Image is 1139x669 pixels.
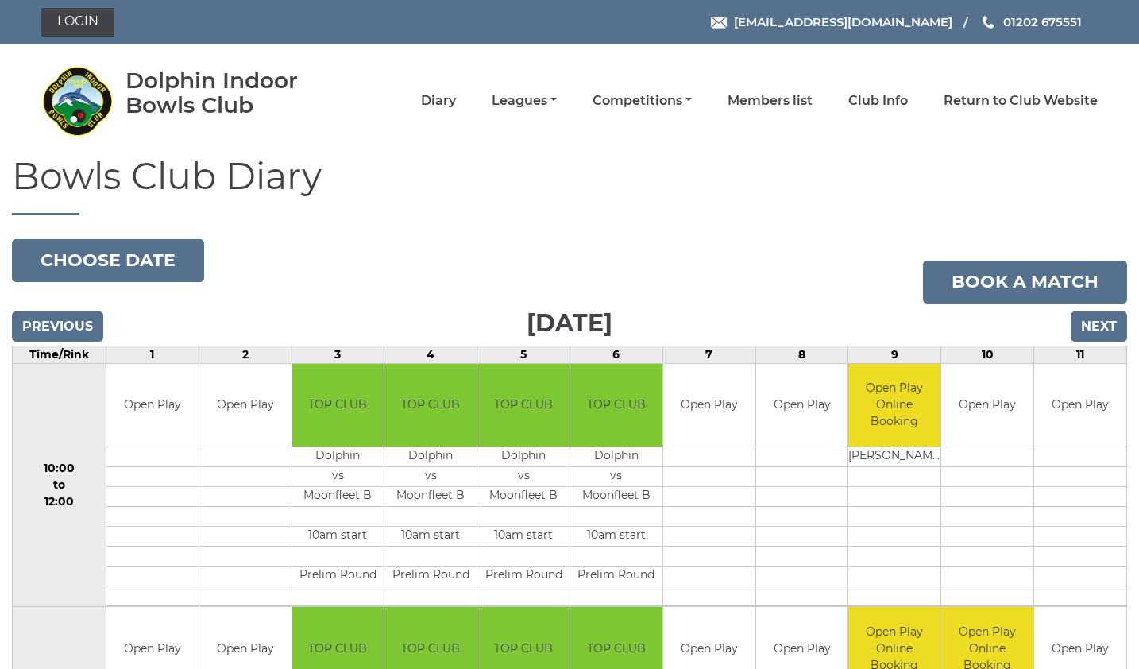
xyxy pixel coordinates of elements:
[570,567,662,586] td: Prelim Round
[1034,364,1126,447] td: Open Play
[755,346,848,363] td: 8
[923,261,1127,304] a: Book a match
[477,527,569,547] td: 10am start
[570,447,662,467] td: Dolphin
[1003,14,1082,29] span: 01202 675551
[477,447,569,467] td: Dolphin
[477,364,569,447] td: TOP CLUB
[13,346,106,363] td: Time/Rink
[477,467,569,487] td: vs
[980,13,1082,31] a: Phone us 01202 675551
[292,567,384,586] td: Prelim Round
[1034,346,1127,363] td: 11
[292,346,384,363] td: 3
[711,17,727,29] img: Email
[662,346,755,363] td: 7
[711,13,952,31] a: Email [EMAIL_ADDRESS][DOMAIN_NAME]
[570,346,663,363] td: 6
[944,92,1098,110] a: Return to Club Website
[848,364,940,447] td: Open Play Online Booking
[292,447,384,467] td: Dolphin
[41,8,114,37] a: Login
[384,346,477,363] td: 4
[477,567,569,586] td: Prelim Round
[570,527,662,547] td: 10am start
[292,364,384,447] td: TOP CLUB
[12,239,204,282] button: Choose date
[199,364,292,447] td: Open Play
[384,527,477,547] td: 10am start
[292,527,384,547] td: 10am start
[593,92,692,110] a: Competitions
[12,157,1127,215] h1: Bowls Club Diary
[570,487,662,507] td: Moonfleet B
[570,364,662,447] td: TOP CLUB
[848,92,908,110] a: Club Info
[199,346,292,363] td: 2
[570,467,662,487] td: vs
[106,346,199,363] td: 1
[13,363,106,607] td: 10:00 to 12:00
[477,346,570,363] td: 5
[106,364,199,447] td: Open Play
[41,65,113,137] img: Dolphin Indoor Bowls Club
[384,364,477,447] td: TOP CLUB
[941,346,1034,363] td: 10
[663,364,755,447] td: Open Play
[292,467,384,487] td: vs
[848,447,940,467] td: [PERSON_NAME]
[384,467,477,487] td: vs
[734,14,952,29] span: [EMAIL_ADDRESS][DOMAIN_NAME]
[292,487,384,507] td: Moonfleet B
[384,567,477,586] td: Prelim Round
[492,92,557,110] a: Leagues
[125,68,344,118] div: Dolphin Indoor Bowls Club
[941,364,1033,447] td: Open Play
[848,346,941,363] td: 9
[756,364,848,447] td: Open Play
[728,92,813,110] a: Members list
[1071,311,1127,342] input: Next
[421,92,456,110] a: Diary
[384,487,477,507] td: Moonfleet B
[477,487,569,507] td: Moonfleet B
[12,311,103,342] input: Previous
[983,16,994,29] img: Phone us
[384,447,477,467] td: Dolphin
